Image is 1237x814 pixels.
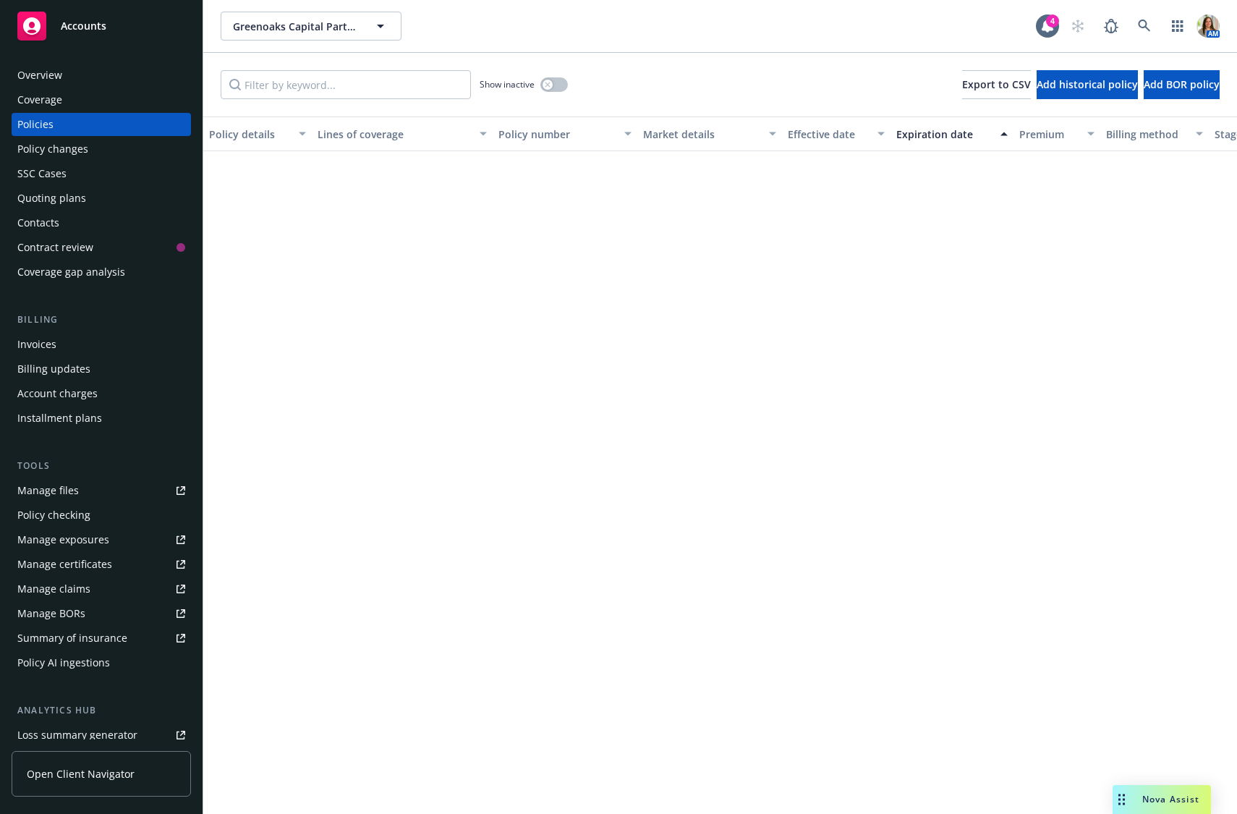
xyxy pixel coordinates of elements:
[643,127,760,142] div: Market details
[17,162,67,185] div: SSC Cases
[788,127,869,142] div: Effective date
[17,113,54,136] div: Policies
[203,116,312,151] button: Policy details
[12,137,191,161] a: Policy changes
[12,162,191,185] a: SSC Cases
[17,627,127,650] div: Summary of insurance
[12,459,191,473] div: Tools
[1106,127,1187,142] div: Billing method
[17,260,125,284] div: Coverage gap analysis
[1113,785,1211,814] button: Nova Assist
[27,766,135,781] span: Open Client Navigator
[17,64,62,87] div: Overview
[12,236,191,259] a: Contract review
[1013,116,1100,151] button: Premium
[1196,14,1220,38] img: photo
[17,724,137,747] div: Loss summary generator
[12,577,191,601] a: Manage claims
[12,187,191,210] a: Quoting plans
[1063,12,1092,41] a: Start snowing
[782,116,890,151] button: Effective date
[1130,12,1159,41] a: Search
[480,78,535,90] span: Show inactive
[17,236,93,259] div: Contract review
[17,504,90,527] div: Policy checking
[1144,70,1220,99] button: Add BOR policy
[12,602,191,625] a: Manage BORs
[17,137,88,161] div: Policy changes
[12,703,191,718] div: Analytics hub
[318,127,471,142] div: Lines of coverage
[12,651,191,674] a: Policy AI ingestions
[498,127,616,142] div: Policy number
[12,382,191,405] a: Account charges
[17,577,90,601] div: Manage claims
[233,19,358,34] span: Greenoaks Capital Partners LLC
[12,357,191,381] a: Billing updates
[12,64,191,87] a: Overview
[493,116,637,151] button: Policy number
[12,88,191,111] a: Coverage
[637,116,782,151] button: Market details
[1142,793,1199,805] span: Nova Assist
[17,528,109,551] div: Manage exposures
[209,127,290,142] div: Policy details
[17,382,98,405] div: Account charges
[12,313,191,327] div: Billing
[1046,14,1059,27] div: 4
[17,333,56,356] div: Invoices
[12,479,191,502] a: Manage files
[17,88,62,111] div: Coverage
[17,479,79,502] div: Manage files
[1097,12,1126,41] a: Report a Bug
[221,70,471,99] input: Filter by keyword...
[1144,77,1220,91] span: Add BOR policy
[17,211,59,234] div: Contacts
[1113,785,1131,814] div: Drag to move
[61,20,106,32] span: Accounts
[312,116,493,151] button: Lines of coverage
[12,553,191,576] a: Manage certificates
[17,407,102,430] div: Installment plans
[17,602,85,625] div: Manage BORs
[12,113,191,136] a: Policies
[12,407,191,430] a: Installment plans
[1037,77,1138,91] span: Add historical policy
[12,211,191,234] a: Contacts
[12,333,191,356] a: Invoices
[12,6,191,46] a: Accounts
[962,77,1031,91] span: Export to CSV
[17,357,90,381] div: Billing updates
[12,504,191,527] a: Policy checking
[12,528,191,551] a: Manage exposures
[896,127,992,142] div: Expiration date
[962,70,1031,99] button: Export to CSV
[1100,116,1209,151] button: Billing method
[17,651,110,674] div: Policy AI ingestions
[890,116,1013,151] button: Expiration date
[221,12,401,41] button: Greenoaks Capital Partners LLC
[12,260,191,284] a: Coverage gap analysis
[1019,127,1079,142] div: Premium
[17,187,86,210] div: Quoting plans
[1163,12,1192,41] a: Switch app
[17,553,112,576] div: Manage certificates
[12,724,191,747] a: Loss summary generator
[12,627,191,650] a: Summary of insurance
[1037,70,1138,99] button: Add historical policy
